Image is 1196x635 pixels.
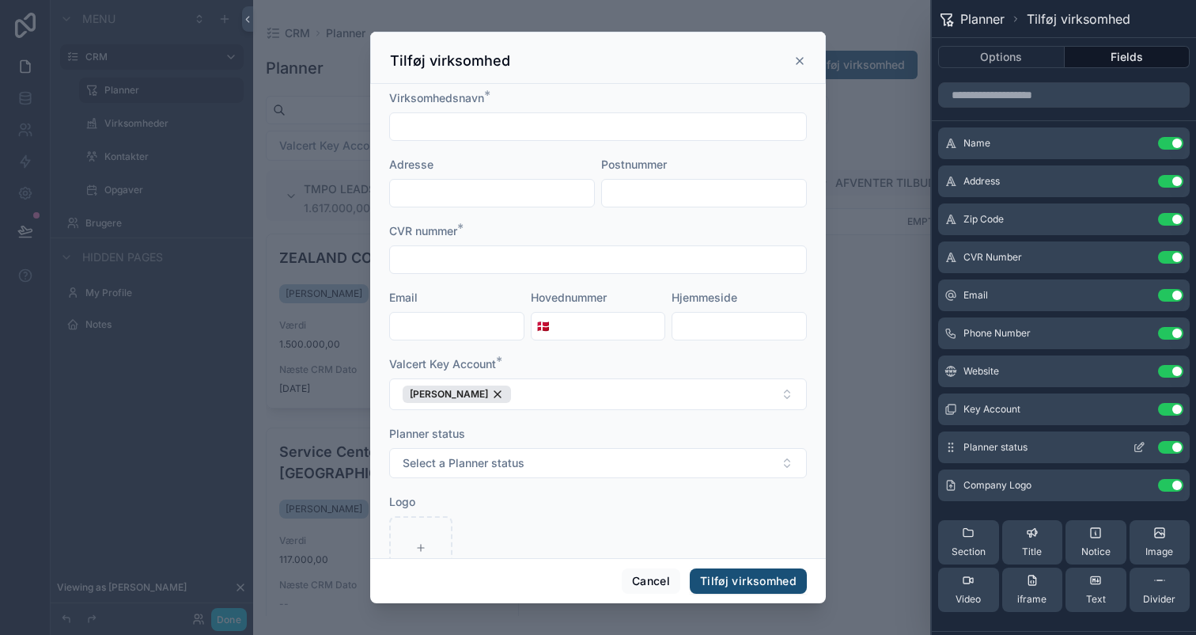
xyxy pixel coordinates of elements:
[938,46,1065,68] button: Options
[938,568,999,612] button: Video
[532,312,554,340] button: Select Button
[622,568,680,594] button: Cancel
[531,291,607,304] span: Hovednummer
[1002,520,1063,565] button: Title
[389,378,807,410] button: Select Button
[963,251,1022,264] span: CVR Number
[1065,46,1190,68] button: Fields
[963,441,1028,454] span: Planner status
[952,546,986,558] span: Section
[963,175,1000,188] span: Address
[963,213,1004,226] span: Zip Code
[956,593,981,606] span: Video
[963,479,1031,492] span: Company Logo
[963,403,1020,416] span: Key Account
[389,291,418,304] span: Email
[389,448,807,478] button: Select Button
[1017,593,1046,606] span: iframe
[963,365,999,378] span: Website
[1130,568,1190,612] button: Divider
[403,386,511,403] button: Unselect 1
[1081,546,1111,558] span: Notice
[389,357,496,371] span: Valcert Key Account
[938,520,999,565] button: Section
[960,10,1005,29] span: Planner
[601,158,667,171] span: Postnummer
[1022,546,1042,558] span: Title
[389,91,484,105] span: Virksomhedsnavn
[672,291,737,304] span: Hjemmeside
[390,51,510,70] h3: Tilføj virksomhed
[963,327,1031,340] span: Phone Number
[389,224,457,238] span: CVR nummer
[1002,568,1063,612] button: iframe
[1065,520,1126,565] button: Notice
[389,495,415,508] span: Logo
[690,568,807,594] button: Tilføj virksomhed
[1027,10,1130,29] span: Tilføj virksomhed
[1130,520,1190,565] button: Image
[389,158,433,171] span: Adresse
[1086,593,1106,606] span: Text
[536,318,550,334] span: 🇩🇰
[403,455,524,471] span: Select a Planner status
[963,289,988,302] span: Email
[389,427,465,440] span: Planner status
[963,137,990,150] span: Name
[1145,546,1173,558] span: Image
[1065,568,1126,612] button: Text
[1143,593,1175,606] span: Divider
[410,388,488,401] span: [PERSON_NAME]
